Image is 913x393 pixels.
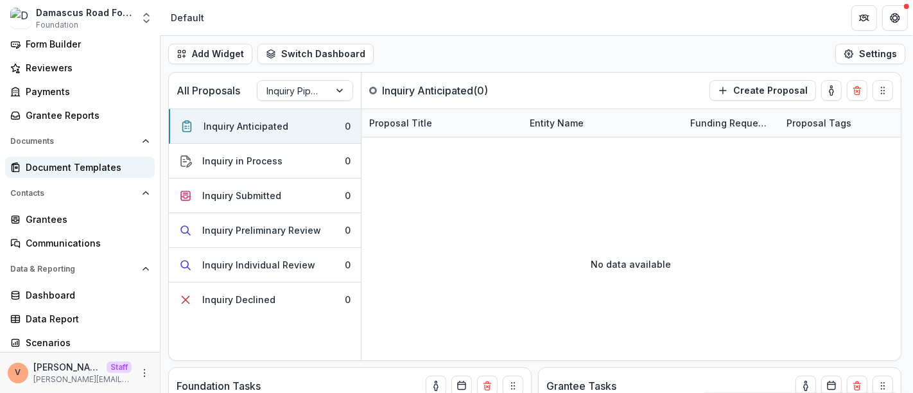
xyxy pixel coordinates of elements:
[202,258,315,272] div: Inquiry Individual Review
[202,189,281,202] div: Inquiry Submitted
[169,213,361,248] button: Inquiry Preliminary Review0
[36,6,132,19] div: Damascus Road Foundation
[5,232,155,254] a: Communications
[107,362,132,373] p: Staff
[591,258,672,271] p: No data available
[26,85,144,98] div: Payments
[5,332,155,353] a: Scenarios
[15,369,21,377] div: Venkat
[847,80,867,101] button: Delete card
[345,189,351,202] div: 0
[5,308,155,329] a: Data Report
[5,157,155,178] a: Document Templates
[709,80,816,101] button: Create Proposal
[683,109,779,137] div: Funding Requested
[882,5,908,31] button: Get Help
[26,161,144,174] div: Document Templates
[26,288,144,302] div: Dashboard
[522,109,683,137] div: Entity Name
[137,365,152,381] button: More
[26,213,144,226] div: Grantees
[5,259,155,279] button: Open Data & Reporting
[345,293,351,306] div: 0
[202,154,283,168] div: Inquiry in Process
[10,265,137,274] span: Data & Reporting
[36,19,78,31] span: Foundation
[522,116,591,130] div: Entity Name
[5,183,155,204] button: Open Contacts
[168,44,252,64] button: Add Widget
[5,131,155,152] button: Open Documents
[204,119,288,133] div: Inquiry Anticipated
[361,109,522,137] div: Proposal Title
[166,8,209,27] nav: breadcrumb
[177,83,240,98] p: All Proposals
[26,236,144,250] div: Communications
[5,284,155,306] a: Dashboard
[821,80,842,101] button: toggle-assigned-to-me
[169,144,361,179] button: Inquiry in Process0
[26,37,144,51] div: Form Builder
[26,109,144,122] div: Grantee Reports
[851,5,877,31] button: Partners
[26,61,144,74] div: Reviewers
[382,83,488,98] p: Inquiry Anticipated ( 0 )
[33,360,101,374] p: [PERSON_NAME]
[361,116,440,130] div: Proposal Title
[26,312,144,326] div: Data Report
[169,109,361,144] button: Inquiry Anticipated0
[835,44,905,64] button: Settings
[10,8,31,28] img: Damascus Road Foundation
[169,179,361,213] button: Inquiry Submitted0
[779,116,859,130] div: Proposal Tags
[873,80,893,101] button: Drag
[345,258,351,272] div: 0
[171,11,204,24] div: Default
[26,336,144,349] div: Scenarios
[33,374,132,385] p: [PERSON_NAME][EMAIL_ADDRESS][DOMAIN_NAME]
[10,189,137,198] span: Contacts
[345,154,351,168] div: 0
[5,57,155,78] a: Reviewers
[202,223,321,237] div: Inquiry Preliminary Review
[345,119,351,133] div: 0
[5,209,155,230] a: Grantees
[10,137,137,146] span: Documents
[257,44,374,64] button: Switch Dashboard
[202,293,275,306] div: Inquiry Declined
[169,283,361,317] button: Inquiry Declined0
[5,33,155,55] a: Form Builder
[5,81,155,102] a: Payments
[683,116,779,130] div: Funding Requested
[345,223,351,237] div: 0
[5,105,155,126] a: Grantee Reports
[137,5,155,31] button: Open entity switcher
[169,248,361,283] button: Inquiry Individual Review0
